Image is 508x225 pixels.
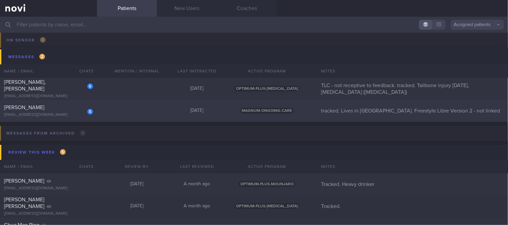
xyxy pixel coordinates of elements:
[4,105,44,110] span: [PERSON_NAME]
[167,108,227,114] div: [DATE]
[317,82,508,95] div: TLC - not receptive to feedback. tracked. Tailbone injury [DATE], [MEDICAL_DATA] ([MEDICAL_DATA])
[107,181,167,187] div: [DATE]
[227,160,307,173] div: Active Program
[39,54,45,59] span: 2
[317,107,508,114] div: tracked. Lives in [GEOGRAPHIC_DATA]. Freestyle Libre Version 2 - not linked
[451,20,504,30] button: Assigned patients
[5,129,87,138] div: Messages from Archived
[7,52,47,61] div: Messages
[87,83,93,89] div: 6
[107,64,167,78] div: Mention / Internal
[234,203,300,209] span: OPTIMUM-PLUS-[MEDICAL_DATA]
[4,112,93,118] div: [EMAIL_ADDRESS][DOMAIN_NAME]
[4,197,44,209] span: [PERSON_NAME] [PERSON_NAME]
[87,109,93,115] div: 5
[80,130,86,136] span: 0
[7,148,67,157] div: Review this week
[4,178,44,184] span: [PERSON_NAME]
[70,160,97,173] div: Chats
[4,79,46,91] span: [PERSON_NAME], [PERSON_NAME]
[317,181,508,188] div: Tracked. Heavy drinker
[317,64,508,78] div: Notes
[227,64,307,78] div: Active Program
[70,64,97,78] div: Chats
[234,86,300,91] span: OPTIMUM-PLUS-[MEDICAL_DATA]
[167,64,227,78] div: Last Interacted
[167,181,227,187] div: A month ago
[167,203,227,209] div: A month ago
[107,160,167,173] div: Review By
[60,149,66,155] span: 5
[239,181,295,187] span: OPTIMUM-PLUS-MOUNJARO
[167,86,227,92] div: [DATE]
[4,94,93,99] div: [EMAIL_ADDRESS][DOMAIN_NAME]
[107,203,167,209] div: [DATE]
[317,160,508,173] div: Notes
[167,160,227,173] div: Last Reviewed
[4,186,93,191] div: [EMAIL_ADDRESS][DOMAIN_NAME]
[317,203,508,210] div: Tracked.
[4,211,93,216] div: [EMAIL_ADDRESS][DOMAIN_NAME]
[240,108,294,114] span: MAGNUM-ONGOING-CARE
